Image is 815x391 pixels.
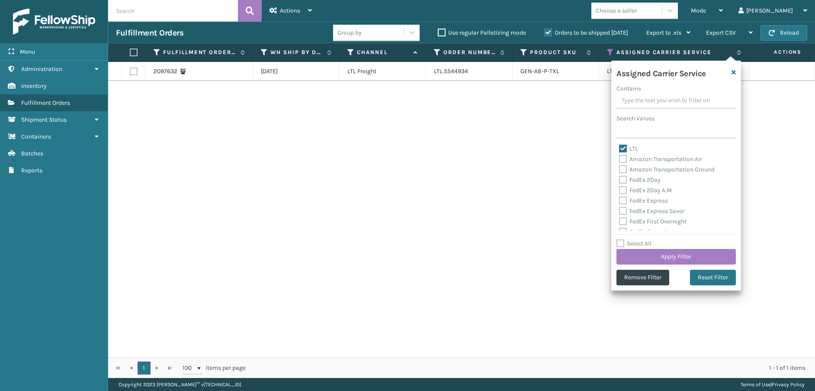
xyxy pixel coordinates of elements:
[544,29,628,36] label: Orders to be shipped [DATE]
[258,364,805,372] div: 1 - 1 of 1 items
[530,48,582,56] label: Product SKU
[616,48,732,56] label: Assigned Carrier Service
[616,114,655,123] label: Search Values
[619,145,638,152] label: LTL
[619,155,702,163] label: Amazon Transportation Air
[747,45,807,59] span: Actions
[706,29,736,36] span: Export CSV
[119,378,241,391] p: Copyright 2023 [PERSON_NAME]™ v [TECHNICAL_ID]
[619,207,684,215] label: FedEx Express Saver
[619,228,667,236] label: FedEx Ground
[619,187,673,194] label: FedEx 2Day A.M.
[443,48,496,56] label: Order Number
[20,48,35,55] span: Menu
[619,176,661,184] label: FedEx 2Day
[616,93,736,109] input: Type the text you wish to filter on
[619,218,687,225] label: FedEx First Overnight
[438,29,526,36] label: Use regular Palletizing mode
[616,66,706,79] h4: Assigned Carrier Service
[426,62,513,81] td: LTL.SS44934
[270,48,323,56] label: WH Ship By Date
[21,150,43,157] span: Batches
[619,166,715,173] label: Amazon Transportation Ground
[253,62,340,81] td: [DATE]
[154,67,177,76] a: 2097632
[599,62,749,81] td: LTL
[619,197,668,204] label: FedEx Express
[520,68,559,75] a: GEN-AB-P-TXL
[116,28,183,38] h3: Fulfillment Orders
[183,364,196,372] span: 100
[138,362,151,375] a: 1
[741,378,805,391] div: |
[21,167,42,174] span: Reports
[21,82,47,90] span: Inventory
[163,48,236,56] label: Fulfillment Order Id
[616,270,669,285] button: Remove Filter
[21,99,70,107] span: Fulfillment Orders
[337,28,362,37] div: Group by
[616,249,736,265] button: Apply Filter
[741,381,770,388] a: Terms of Use
[21,133,51,140] span: Containers
[340,62,426,81] td: LTL Freight
[690,270,736,285] button: Reset Filter
[596,6,637,15] div: Choose a seller
[616,240,651,247] label: Select All
[616,84,641,93] label: Contains
[13,9,95,35] img: logo
[21,65,62,73] span: Administration
[691,7,706,14] span: Mode
[760,25,807,41] button: Reload
[357,48,409,56] label: Channel
[646,29,681,36] span: Export to .xls
[280,7,300,14] span: Actions
[21,116,67,123] span: Shipment Status
[183,362,246,375] span: items per page
[772,381,805,388] a: Privacy Policy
